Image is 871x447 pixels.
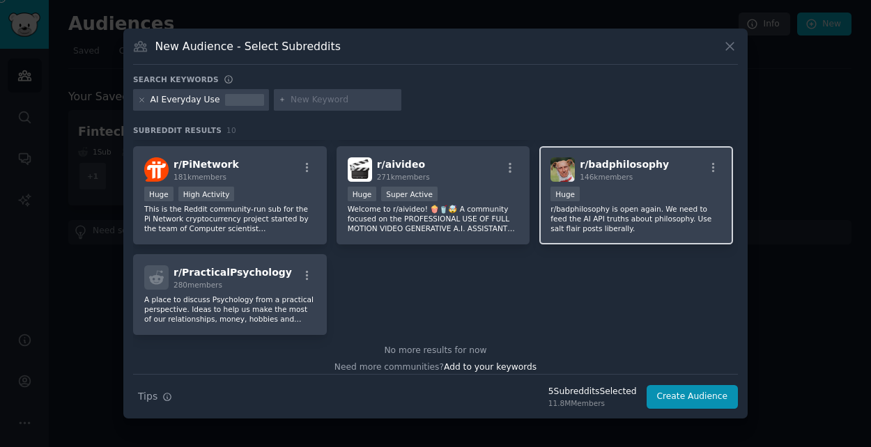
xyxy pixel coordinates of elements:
[580,159,669,170] span: r/ badphilosophy
[133,356,738,374] div: Need more communities?
[348,204,519,233] p: Welcome to r/aivideo! 🍿🥤🤯 A community focused on the PROFESSIONAL USE OF FULL MOTION VIDEO GENERA...
[377,159,425,170] span: r/ aivideo
[144,295,316,324] p: A place to discuss Psychology from a practical perspective. Ideas to help us make the most of our...
[580,173,633,181] span: 146k members
[174,267,292,278] span: r/ PracticalPsychology
[151,94,220,107] div: AI Everyday Use
[144,157,169,182] img: PiNetwork
[550,204,722,233] p: r/badphilosophy is open again. We need to feed the AI API truths about philosophy. Use salt flair...
[138,389,157,404] span: Tips
[377,173,430,181] span: 271k members
[550,157,575,182] img: badphilosophy
[155,39,341,54] h3: New Audience - Select Subreddits
[226,126,236,134] span: 10
[381,187,438,201] div: Super Active
[444,362,537,372] span: Add to your keywords
[178,187,235,201] div: High Activity
[548,398,637,408] div: 11.8M Members
[133,74,219,84] h3: Search keywords
[348,157,372,182] img: aivideo
[550,187,580,201] div: Huge
[174,281,222,289] span: 280 members
[348,187,377,201] div: Huge
[144,187,174,201] div: Huge
[174,159,239,170] span: r/ PiNetwork
[647,385,739,409] button: Create Audience
[144,204,316,233] p: This is the Reddit community-run sub for the Pi Network cryptocurrency project started by the tea...
[174,173,226,181] span: 181k members
[291,94,396,107] input: New Keyword
[133,125,222,135] span: Subreddit Results
[133,345,738,357] div: No more results for now
[133,384,177,409] button: Tips
[548,386,637,398] div: 5 Subreddit s Selected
